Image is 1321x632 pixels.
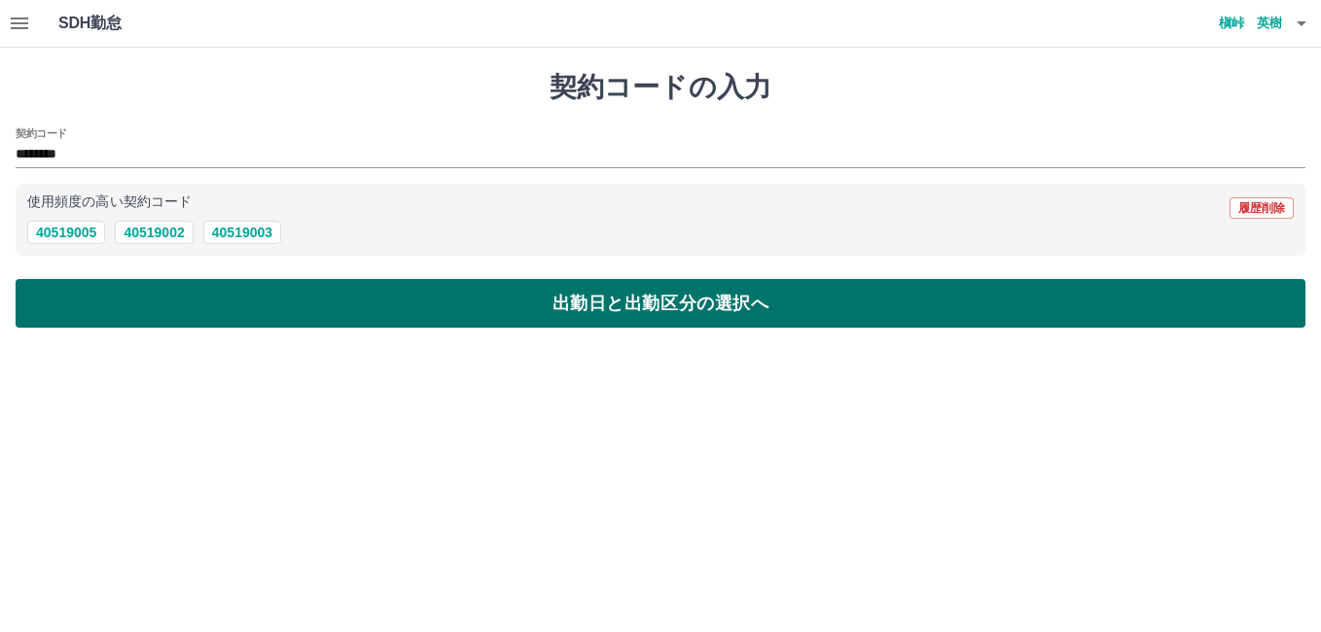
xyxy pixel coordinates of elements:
button: 40519005 [27,221,105,244]
h1: 契約コードの入力 [16,71,1305,104]
button: 履歴削除 [1230,197,1294,219]
button: 40519003 [203,221,281,244]
button: 40519002 [115,221,193,244]
h2: 契約コード [16,125,67,141]
button: 出勤日と出勤区分の選択へ [16,279,1305,328]
p: 使用頻度の高い契約コード [27,195,192,209]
